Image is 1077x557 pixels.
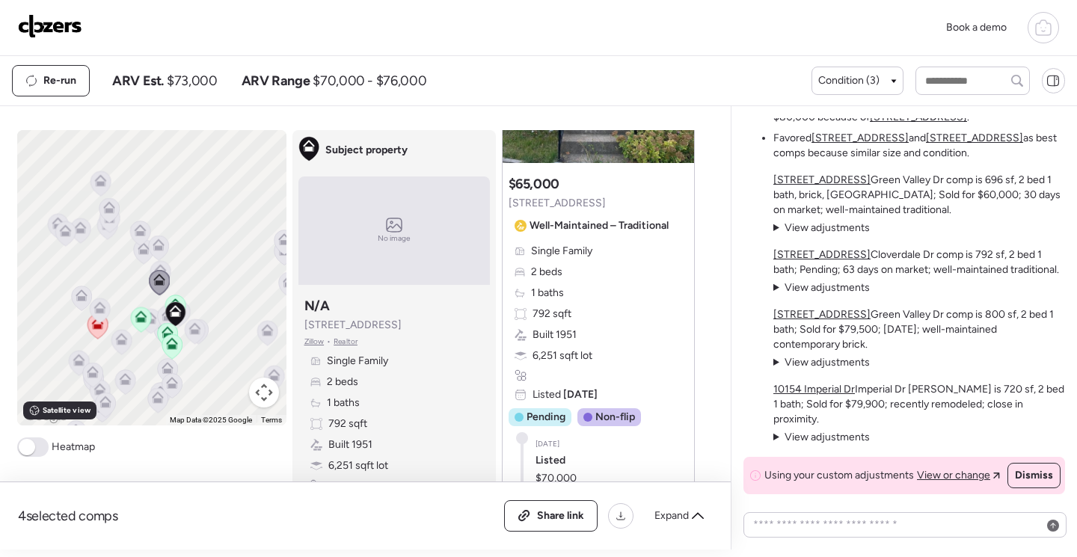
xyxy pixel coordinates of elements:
span: 4 selected comps [18,507,118,525]
span: Zillow [304,336,325,348]
img: Google [21,406,70,425]
summary: View adjustments [773,280,870,295]
span: 792 sqft [328,416,367,431]
span: [DATE] [536,438,560,450]
span: [STREET_ADDRESS] [509,196,606,211]
p: Imperial Dr [PERSON_NAME] is 720 sf, 2 bed 1 bath; Sold for $79,900; recently remodeled; close in... [773,382,1065,427]
span: View or change [917,468,990,483]
li: Favored and as best comps because similar size and condition. [773,131,1065,161]
a: [STREET_ADDRESS] [926,132,1023,144]
summary: View adjustments [773,430,870,445]
span: Single Family [327,354,388,369]
span: 6,251 sqft lot [533,348,592,363]
span: View adjustments [785,431,870,443]
span: • [327,336,331,348]
span: $73,000 [167,72,217,90]
span: Listed [533,387,598,402]
span: Single Family [531,244,592,259]
h3: N/A [304,297,330,315]
span: Expand [654,508,689,523]
span: Realtor [334,336,358,348]
span: ARV Range [242,72,310,90]
a: [STREET_ADDRESS] [773,173,871,186]
a: Open this area in Google Maps (opens a new window) [21,406,70,425]
span: Non-flip [595,410,635,425]
span: 1 baths [327,396,360,410]
span: Map Data ©2025 Google [170,416,252,424]
span: Condition (3) [818,73,880,88]
a: 10154 Imperial Dr [773,383,855,396]
span: Pending [527,410,565,425]
p: Green Valley Dr comp is 696 sf, 2 bed 1 bath, brick, [GEOGRAPHIC_DATA]; Sold for $60,000; 30 days... [773,173,1065,218]
span: 6,251 sqft lot [328,458,388,473]
span: No image [378,233,411,244]
span: Well-Maintained – Traditional [530,218,669,233]
span: 792 sqft [533,307,571,321]
p: Cloverdale Dr comp is 792 sf, 2 bed 1 bath; Pending; 63 days on market; well-maintained traditional. [773,247,1065,277]
span: Heatmap [52,440,95,455]
span: [DATE] [561,388,598,401]
summary: View adjustments [773,221,870,236]
span: Listed [536,453,565,468]
a: View or change [917,468,1000,483]
h3: $65,000 [509,175,559,193]
button: Map camera controls [249,378,279,407]
span: Share link [537,508,584,523]
span: Built 1951 [533,327,577,342]
summary: View adjustments [773,355,870,370]
span: 1 baths [531,286,564,301]
span: $70,000 [536,471,577,486]
span: [STREET_ADDRESS] [304,318,402,333]
span: Satellite view [43,404,90,416]
a: [STREET_ADDRESS] [773,248,871,261]
span: View adjustments [785,356,870,369]
span: ARV Est. [112,72,164,90]
span: 2 beds [327,375,358,390]
a: Terms (opens in new tab) [261,416,282,424]
span: $70,000 - $76,000 [313,72,426,90]
span: Re-run [43,73,76,88]
p: Green Valley Dr comp is 800 sf, 2 bed 1 bath; Sold for $79,500; [DATE]; well-maintained contempor... [773,307,1065,352]
span: 2 beds [531,265,562,280]
span: Subject property [325,143,408,158]
a: [STREET_ADDRESS] [773,308,871,321]
span: View adjustments [785,221,870,234]
span: Using your custom adjustments [764,468,914,483]
span: Book a demo [946,21,1007,34]
span: Built 1951 [328,437,372,452]
a: [STREET_ADDRESS] [811,132,909,144]
img: Logo [18,14,82,38]
span: View adjustments [785,281,870,294]
span: Dismiss [1015,468,1053,483]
